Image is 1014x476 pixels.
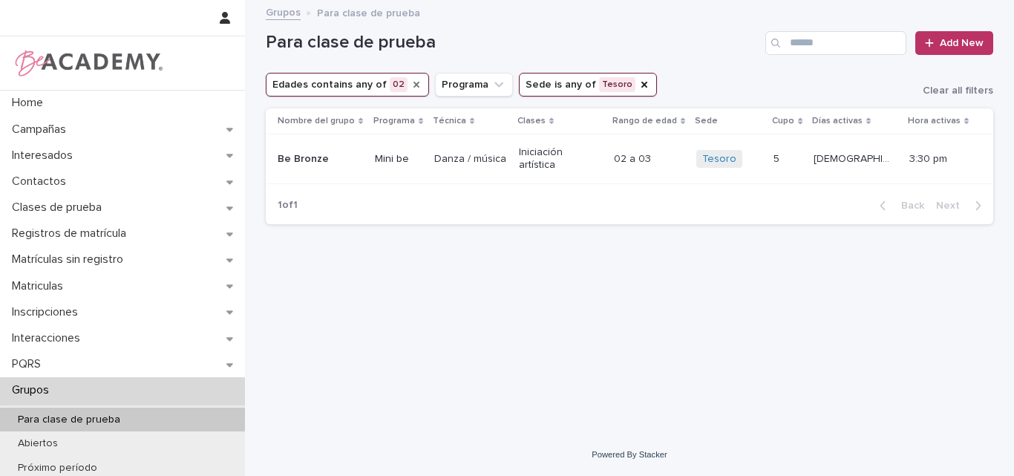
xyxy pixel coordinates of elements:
[868,199,930,212] button: Back
[6,305,90,319] p: Inscripciones
[772,113,794,129] p: Cupo
[6,462,109,475] p: Próximo período
[6,200,114,215] p: Clases de prueba
[908,113,961,129] p: Hora activas
[930,199,993,212] button: Next
[278,153,360,166] p: Be Bronze
[923,85,993,96] span: Clear all filters
[592,450,667,459] a: Powered By Stacker
[6,96,55,110] p: Home
[940,38,984,48] span: Add New
[278,113,355,129] p: Nombre del grupo
[266,32,759,53] h1: Para clase de prueba
[614,150,654,166] p: 02 a 03
[12,48,164,78] img: WPrjXfSUmiLcdUfaYY4Q
[6,175,78,189] p: Contactos
[909,153,970,166] p: 3:30 pm
[266,187,310,224] p: 1 of 1
[6,437,70,450] p: Abiertos
[266,3,301,20] a: Grupos
[936,200,969,211] span: Next
[773,150,782,166] p: 5
[6,414,132,426] p: Para clase de prueba
[519,73,657,97] button: Sede
[892,200,924,211] span: Back
[519,146,601,172] p: Iniciación artística
[6,226,138,241] p: Registros de matrícula
[6,279,75,293] p: Matriculas
[812,113,863,129] p: Días activas
[814,150,899,166] p: [DEMOGRAPHIC_DATA]
[373,113,415,129] p: Programa
[695,113,718,129] p: Sede
[434,153,507,166] p: Danza / música
[911,85,993,96] button: Clear all filters
[612,113,677,129] p: Rango de edad
[266,134,993,184] tr: Be BronzeMini beDanza / músicaIniciación artística02 a 0302 a 03 Tesoro 55 [DEMOGRAPHIC_DATA][DEM...
[6,331,92,345] p: Interacciones
[433,113,466,129] p: Técnica
[915,31,993,55] a: Add New
[6,357,53,371] p: PQRS
[266,73,429,97] button: Edades
[6,123,78,137] p: Campañas
[435,73,513,97] button: Programa
[317,4,420,20] p: Para clase de prueba
[702,153,736,166] a: Tesoro
[517,113,546,129] p: Clases
[765,31,906,55] input: Search
[6,149,85,163] p: Interesados
[6,383,61,397] p: Grupos
[375,153,422,166] p: Mini be
[6,252,135,267] p: Matrículas sin registro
